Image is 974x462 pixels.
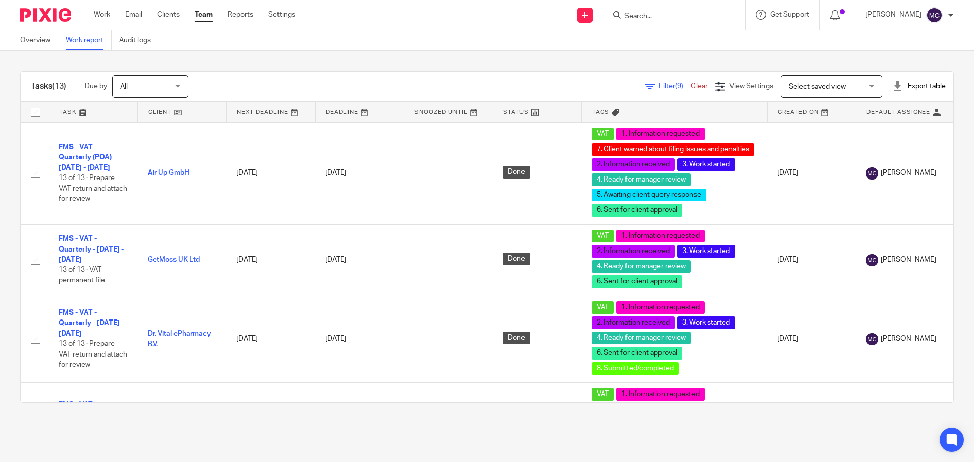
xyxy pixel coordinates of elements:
span: 1. Information requested [616,301,705,314]
td: [DATE] [767,122,856,224]
span: 6. Sent for client approval [592,347,682,360]
a: Work report [66,30,112,50]
a: Work [94,10,110,20]
a: Audit logs [119,30,158,50]
span: All [120,83,128,90]
a: Email [125,10,142,20]
a: Team [195,10,213,20]
span: 13 of 13 · Prepare VAT return and attach for review [59,174,127,202]
span: 1. Information requested [616,230,705,242]
h1: Tasks [31,81,66,92]
span: VAT [592,128,614,140]
div: [DATE] [325,168,394,178]
img: svg%3E [866,254,878,266]
a: FMS - VAT - Quarterly (POA) - [DATE] - [DATE] [59,144,116,171]
p: [PERSON_NAME] [865,10,921,20]
a: Reports [228,10,253,20]
div: [DATE] [325,334,394,344]
span: 3. Work started [677,245,735,258]
span: 3. Work started [677,158,735,171]
span: [PERSON_NAME] [881,255,936,265]
span: 2. Information received [592,158,675,171]
span: Get Support [770,11,809,18]
span: Filter [659,83,691,90]
span: 5. Awaiting client query response [592,189,706,201]
img: Pixie [20,8,71,22]
span: 6. Sent for client approval [592,204,682,217]
a: Settings [268,10,295,20]
a: Clients [157,10,180,20]
span: VAT [592,301,614,314]
span: (9) [675,83,683,90]
img: svg%3E [866,167,878,180]
div: [DATE] [325,255,394,265]
a: Air Up GmbH [148,169,189,176]
span: 4. Ready for manager review [592,332,691,344]
td: [DATE] [226,224,315,296]
td: [DATE] [226,296,315,382]
span: [PERSON_NAME] [881,334,936,344]
span: 2. Information received [592,316,675,329]
p: Due by [85,81,107,91]
span: Select saved view [789,83,846,90]
span: 13 of 13 · VAT permanent file [59,267,105,285]
span: 1. Information requested [616,128,705,140]
span: VAT [592,388,614,401]
img: svg%3E [926,7,943,23]
div: Export table [892,81,946,91]
a: FMS - VAT - Quarterly - [DATE] - [DATE] [59,309,124,337]
a: Clear [691,83,708,90]
a: GetMoss UK Ltd [148,256,200,263]
a: FMS - VAT - Quarterly - [DATE] - [DATE] [59,235,124,263]
a: Overview [20,30,58,50]
span: 8. Submitted/completed [592,362,679,375]
span: Done [503,166,530,179]
span: Tags [592,109,609,115]
span: Done [503,253,530,265]
span: 4. Ready for manager review [592,173,691,186]
span: 3. Work started [677,316,735,329]
span: 13 of 13 · Prepare VAT return and attach for review [59,340,127,368]
span: 7. Client warned about filing issues and penalties [592,143,754,156]
span: VAT [592,230,614,242]
span: Done [503,332,530,344]
input: Search [623,12,715,21]
span: 1. Information requested [616,388,705,401]
td: [DATE] [767,224,856,296]
span: [PERSON_NAME] [881,168,936,178]
a: FMS - VAT - Quarterly - [DATE] - [DATE] [59,401,124,429]
span: 6. Sent for client approval [592,275,682,288]
td: [DATE] [767,296,856,382]
span: View Settings [729,83,773,90]
img: svg%3E [866,333,878,345]
td: [DATE] [226,122,315,224]
span: 4. Ready for manager review [592,260,691,273]
a: Dr. Vital ePharmacy B.V. [148,330,211,347]
span: 2. Information received [592,245,675,258]
span: (13) [52,82,66,90]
